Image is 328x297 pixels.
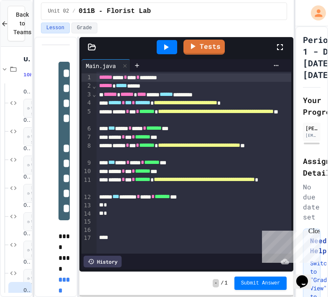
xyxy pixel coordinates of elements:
a: Tests [183,40,225,55]
div: My Account [302,3,328,23]
div: No due date set [303,182,320,222]
div: [PERSON_NAME] [305,124,318,132]
span: No time set [23,212,48,232]
div: 1 [81,73,92,82]
div: 17 [81,234,92,242]
button: Submit Answer [234,277,287,290]
div: Chat with us now!Close [3,3,58,53]
div: 15 [81,218,92,226]
div: 9 [81,159,92,167]
span: No time set [23,184,48,203]
span: 008b - char Practice II [23,117,30,124]
div: History [84,256,122,267]
div: 7 [81,133,92,141]
span: 011B - Florist Lab [23,287,30,294]
h2: Your Progress [303,94,320,118]
div: 14 [81,210,92,218]
button: Back to Teams [8,6,25,41]
div: 6 [81,125,92,133]
span: - [213,279,219,287]
span: No time set [23,241,48,260]
span: No time set [23,156,48,175]
span: Unit 02 [48,8,69,15]
span: 009 - Day enum [23,174,30,181]
div: 5 [81,108,92,125]
span: 008c - char Practice III (optional) [23,145,30,152]
h2: Assignment Details [303,155,320,179]
span: 10 items [23,72,44,78]
span: 011B - Florist Lab [79,6,151,16]
div: 11 [81,176,92,193]
span: Fold line [92,83,96,89]
span: 010A - Interesting Numbers [23,202,30,209]
span: 011A - Exceptions Method [23,259,30,266]
span: Submit Answer [241,280,280,287]
div: 2 [81,82,92,90]
span: No time set [23,99,48,118]
span: / [221,280,224,287]
iframe: chat widget [259,227,320,263]
div: [EMAIL_ADDRESS][DOMAIN_NAME] [305,132,318,138]
span: No time set [23,127,48,146]
iframe: chat widget [293,264,320,289]
button: Lesson [41,23,70,33]
div: 4 [81,99,92,107]
span: 010B - SnackKiosk [23,230,30,237]
div: Main.java [81,61,120,70]
div: 13 [81,201,92,210]
span: No time set [23,269,48,288]
div: 3 [81,91,92,99]
div: 10 [81,167,92,176]
span: / [72,8,75,15]
button: Grade [71,23,97,33]
div: 12 [81,193,92,201]
div: 8 [81,142,92,159]
span: 1 [224,280,227,287]
span: 008a - char Practice I [23,88,30,96]
span: Fold line [92,91,96,98]
span: Unit 02 [23,55,30,63]
div: Main.java [81,59,130,72]
div: 16 [81,226,92,234]
span: Back to Teams [13,10,31,37]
